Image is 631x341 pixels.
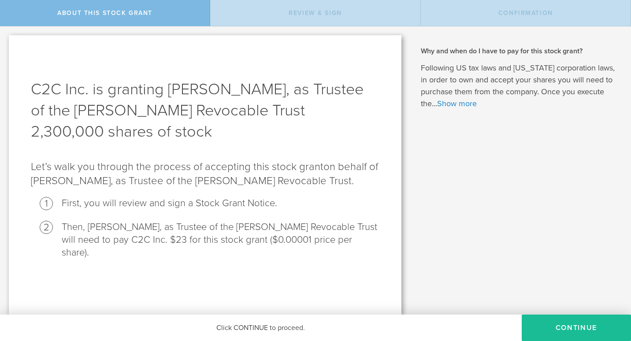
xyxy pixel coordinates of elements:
[498,9,553,17] span: Confirmation
[57,9,152,17] span: About this stock grant
[62,221,379,259] li: Then, [PERSON_NAME], as Trustee of the [PERSON_NAME] Revocable Trust will need to pay C2C Inc. $2...
[522,315,631,341] button: CONTINUE
[421,62,618,110] p: Following US tax laws and [US_STATE] corporation laws, in order to own and accept your shares you...
[437,99,477,108] a: Show more
[421,46,618,56] h2: Why and when do I have to pay for this stock grant?
[31,79,379,142] h1: C2C Inc. is granting [PERSON_NAME], as Trustee of the [PERSON_NAME] Revocable Trust 2,300,000 sha...
[31,160,379,188] p: Let’s walk you through the process of accepting this stock grant .
[62,197,379,210] li: First, you will review and sign a Stock Grant Notice.
[289,9,342,17] span: Review & Sign
[587,272,631,315] iframe: Chat Widget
